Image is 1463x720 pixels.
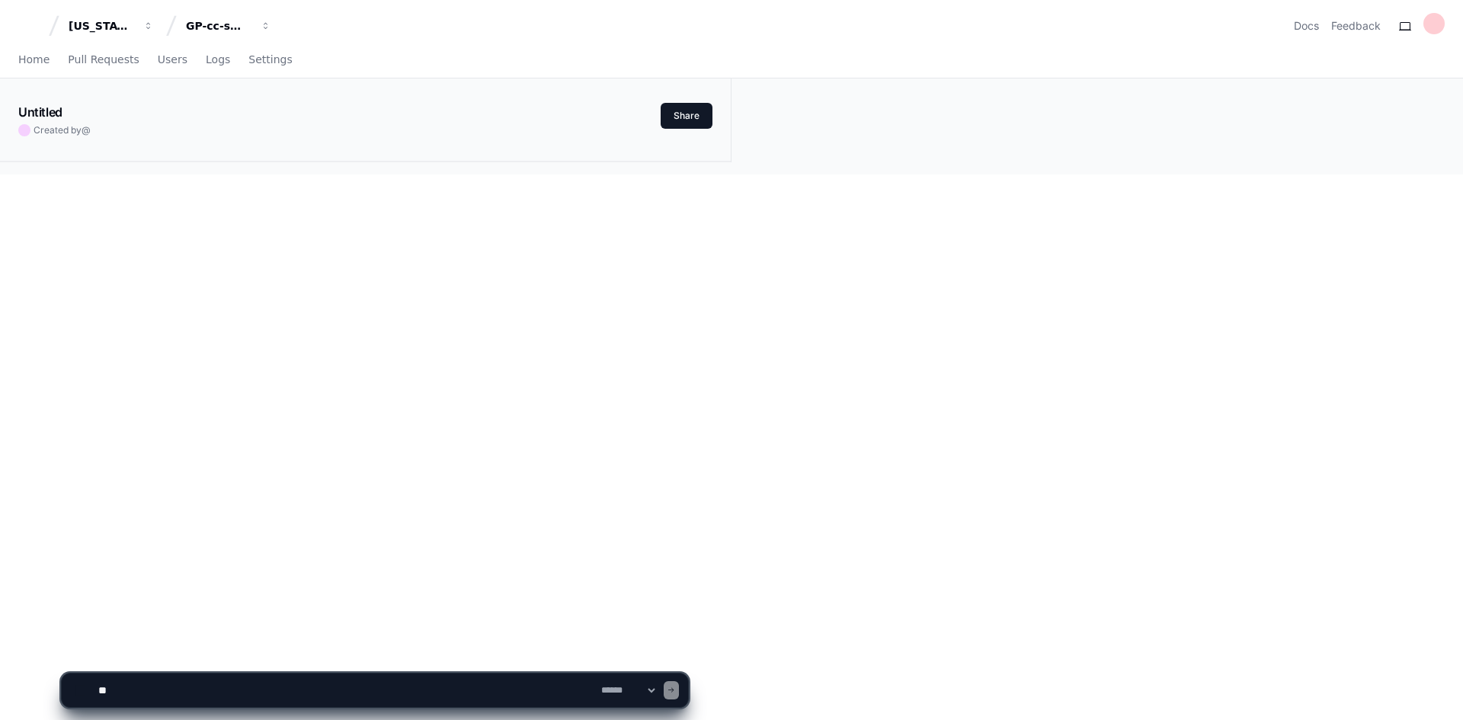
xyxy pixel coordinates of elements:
button: GP-cc-sml-apps [180,12,277,40]
span: @ [82,124,91,136]
span: Home [18,55,50,64]
div: [US_STATE] Pacific [69,18,134,34]
span: Created by [34,124,91,136]
a: Logs [206,43,230,78]
button: [US_STATE] Pacific [62,12,160,40]
div: GP-cc-sml-apps [186,18,251,34]
button: Share [661,103,712,129]
span: Settings [248,55,292,64]
span: Users [158,55,187,64]
span: Pull Requests [68,55,139,64]
a: Settings [248,43,292,78]
button: Feedback [1331,18,1381,34]
a: Docs [1294,18,1319,34]
h1: Untitled [18,103,62,121]
a: Users [158,43,187,78]
span: Logs [206,55,230,64]
a: Home [18,43,50,78]
a: Pull Requests [68,43,139,78]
